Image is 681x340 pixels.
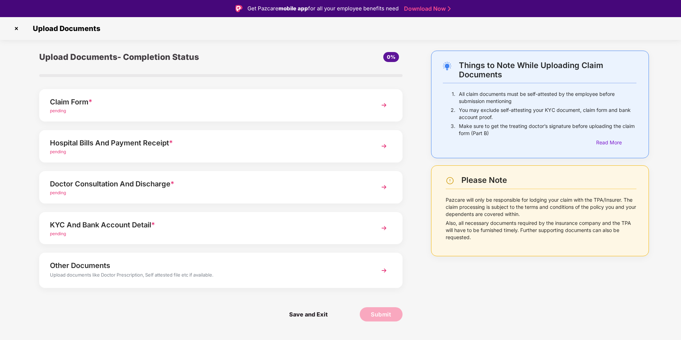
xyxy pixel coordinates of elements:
img: svg+xml;base64,PHN2ZyBpZD0iQ3Jvc3MtMzJ4MzIiIHhtbG5zPSJodHRwOi8vd3d3LnczLm9yZy8yMDAwL3N2ZyIgd2lkdG... [11,23,22,34]
span: pending [50,108,66,113]
img: svg+xml;base64,PHN2ZyBpZD0iV2FybmluZ18tXzI0eDI0IiBkYXRhLW5hbWU9Ildhcm5pbmcgLSAyNHgyNCIgeG1sbnM9Im... [446,176,454,185]
span: pending [50,231,66,236]
button: Submit [360,307,403,321]
p: All claim documents must be self-attested by the employee before submission mentioning [459,91,636,105]
span: Save and Exit [282,307,335,321]
div: Claim Form [50,96,363,108]
span: 0% [387,54,395,60]
p: Pazcare will only be responsible for lodging your claim with the TPA/Insurer. The claim processin... [446,196,636,218]
strong: mobile app [278,5,308,12]
img: svg+xml;base64,PHN2ZyBpZD0iTmV4dCIgeG1sbnM9Imh0dHA6Ly93d3cudzMub3JnLzIwMDAvc3ZnIiB3aWR0aD0iMzYiIG... [378,140,390,153]
p: Make sure to get the treating doctor’s signature before uploading the claim form (Part B) [459,123,636,137]
div: Upload Documents- Completion Status [39,51,281,63]
img: svg+xml;base64,PHN2ZyBpZD0iTmV4dCIgeG1sbnM9Imh0dHA6Ly93d3cudzMub3JnLzIwMDAvc3ZnIiB3aWR0aD0iMzYiIG... [378,181,390,194]
p: 2. [451,107,455,121]
span: pending [50,190,66,195]
div: Hospital Bills And Payment Receipt [50,137,363,149]
div: Read More [596,139,636,146]
img: svg+xml;base64,PHN2ZyB4bWxucz0iaHR0cDovL3d3dy53My5vcmcvMjAwMC9zdmciIHdpZHRoPSIyNC4wOTMiIGhlaWdodD... [443,62,451,70]
img: Logo [235,5,242,12]
a: Download Now [404,5,449,12]
img: svg+xml;base64,PHN2ZyBpZD0iTmV4dCIgeG1sbnM9Imh0dHA6Ly93d3cudzMub3JnLzIwMDAvc3ZnIiB3aWR0aD0iMzYiIG... [378,99,390,112]
p: 1. [452,91,455,105]
div: Get Pazcare for all your employee benefits need [247,4,399,13]
div: Things to Note While Uploading Claim Documents [459,61,636,79]
img: Stroke [448,5,451,12]
div: Doctor Consultation And Discharge [50,178,363,190]
span: Upload Documents [26,24,104,33]
img: svg+xml;base64,PHN2ZyBpZD0iTmV4dCIgeG1sbnM9Imh0dHA6Ly93d3cudzMub3JnLzIwMDAvc3ZnIiB3aWR0aD0iMzYiIG... [378,264,390,277]
span: pending [50,149,66,154]
img: svg+xml;base64,PHN2ZyBpZD0iTmV4dCIgeG1sbnM9Imh0dHA6Ly93d3cudzMub3JnLzIwMDAvc3ZnIiB3aWR0aD0iMzYiIG... [378,222,390,235]
p: Also, all necessary documents required by the insurance company and the TPA will have to be furni... [446,220,636,241]
p: 3. [451,123,455,137]
div: Upload documents like Doctor Prescription, Self attested file etc if available. [50,271,363,280]
div: Please Note [461,175,636,185]
div: Other Documents [50,260,363,271]
div: KYC And Bank Account Detail [50,219,363,231]
p: You may exclude self-attesting your KYC document, claim form and bank account proof. [459,107,636,121]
